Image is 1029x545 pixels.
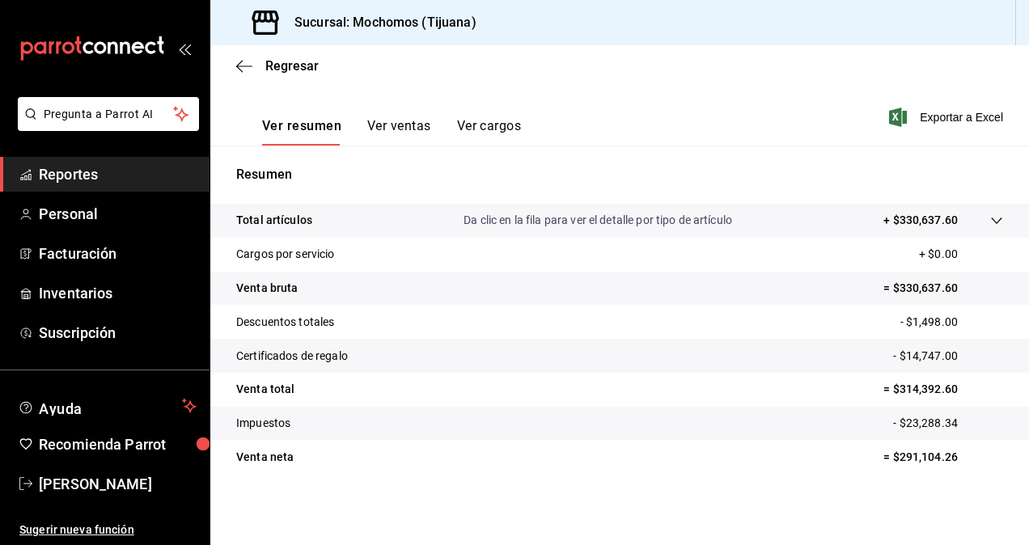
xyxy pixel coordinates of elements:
span: Sugerir nueva función [19,522,197,539]
button: Regresar [236,58,319,74]
p: - $14,747.00 [893,348,1003,365]
a: Pregunta a Parrot AI [11,117,199,134]
span: Reportes [39,163,197,185]
span: Recomienda Parrot [39,433,197,455]
p: = $330,637.60 [883,280,1003,297]
p: = $314,392.60 [883,381,1003,398]
p: = $291,104.26 [883,449,1003,466]
p: + $0.00 [919,246,1003,263]
span: Regresar [265,58,319,74]
span: Pregunta a Parrot AI [44,106,174,123]
p: Da clic en la fila para ver el detalle por tipo de artículo [464,212,732,229]
p: Venta bruta [236,280,298,297]
button: Ver ventas [367,118,431,146]
p: Cargos por servicio [236,246,335,263]
p: - $23,288.34 [893,415,1003,432]
p: Impuestos [236,415,290,432]
p: Certificados de regalo [236,348,348,365]
div: navigation tabs [262,118,521,146]
span: Suscripción [39,322,197,344]
button: Ver resumen [262,118,341,146]
button: Pregunta a Parrot AI [18,97,199,131]
p: Descuentos totales [236,314,334,331]
button: Ver cargos [457,118,522,146]
p: Resumen [236,165,1003,184]
p: - $1,498.00 [900,314,1003,331]
span: Ayuda [39,396,176,416]
span: Personal [39,203,197,225]
button: Exportar a Excel [892,108,1003,127]
span: [PERSON_NAME] [39,473,197,495]
p: + $330,637.60 [883,212,958,229]
span: Facturación [39,243,197,264]
h3: Sucursal: Mochomos (Tijuana) [282,13,476,32]
p: Venta total [236,381,294,398]
span: Inventarios [39,282,197,304]
button: open_drawer_menu [178,42,191,55]
p: Total artículos [236,212,312,229]
p: Venta neta [236,449,294,466]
